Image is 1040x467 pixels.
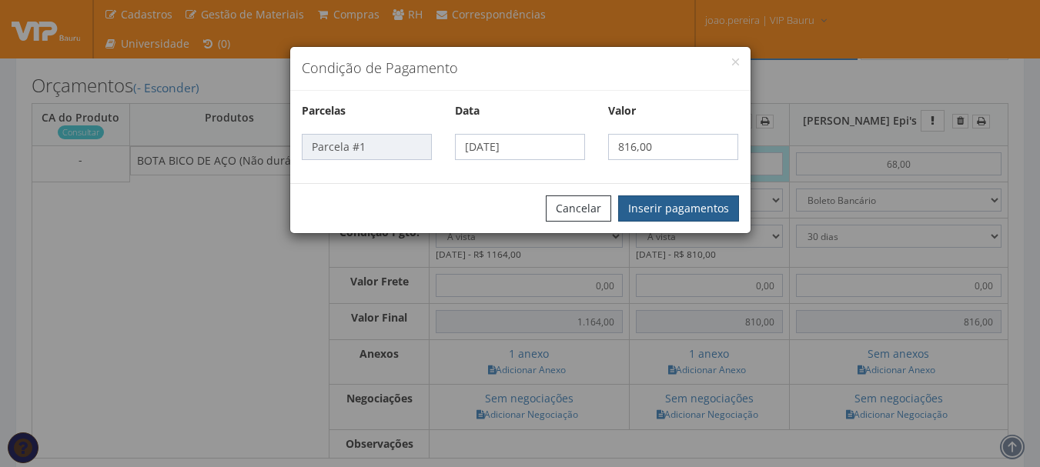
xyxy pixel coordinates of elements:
[302,58,739,78] h4: Condição de Pagamento
[608,103,636,118] label: Valor
[455,103,480,118] label: Data
[302,103,346,118] label: Parcelas
[546,195,611,222] button: Cancelar
[618,195,739,222] button: Inserir pagamentos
